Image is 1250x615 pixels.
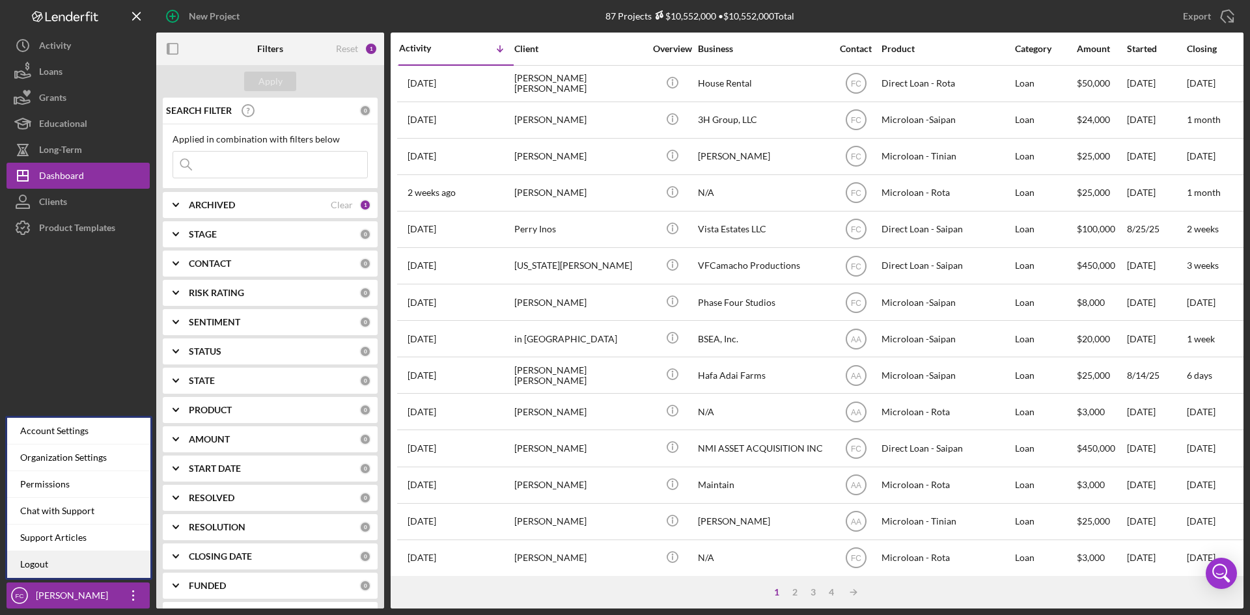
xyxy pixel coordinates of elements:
div: Microloan -Saipan [882,285,1012,320]
time: 2025-08-26 06:52 [408,260,436,271]
span: $100,000 [1077,223,1115,234]
a: Grants [7,85,150,111]
b: SENTIMENT [189,317,240,327]
span: $25,000 [1077,370,1110,381]
button: Dashboard [7,163,150,189]
div: Loan [1015,249,1076,283]
div: Microloan - Tinian [882,139,1012,174]
time: 2025-07-23 01:58 [408,516,436,526]
div: Permissions [7,471,150,498]
div: [PERSON_NAME] [PERSON_NAME] [514,358,645,392]
div: BSEA, Inc. [698,321,828,356]
div: Loan [1015,139,1076,174]
button: Product Templates [7,215,150,241]
div: 0 [359,258,371,269]
div: 87 Projects • $10,552,000 Total [605,10,794,21]
div: N/A [698,394,828,429]
span: $8,000 [1077,297,1105,308]
div: Chat with Support [7,498,150,525]
time: [DATE] [1187,406,1215,417]
div: Activity [399,43,456,53]
div: Direct Loan - Saipan [882,212,1012,247]
div: Maintain [698,468,828,502]
div: Client [514,44,645,54]
button: Apply [244,72,296,91]
div: [PERSON_NAME] [514,431,645,465]
span: $25,000 [1077,187,1110,198]
div: Reset [336,44,358,54]
div: [DATE] [1127,394,1186,429]
div: Microloan - Rota [882,468,1012,502]
div: in [GEOGRAPHIC_DATA] [514,321,645,356]
div: Loan [1015,66,1076,101]
div: [PERSON_NAME] [514,504,645,539]
div: Microloan - Rota [882,394,1012,429]
div: Business [698,44,828,54]
span: $25,000 [1077,150,1110,161]
div: 1 [359,199,371,211]
time: 2 weeks [1187,223,1219,234]
div: Perry Inos [514,212,645,247]
div: Export [1183,3,1211,29]
div: Contact [831,44,880,54]
div: [DATE] [1127,504,1186,539]
div: [DATE] [1127,541,1186,575]
div: Microloan - Rota [882,541,1012,575]
div: [DATE] [1127,321,1186,356]
div: Microloan - Tinian [882,504,1012,539]
div: 1 [768,587,786,597]
span: $50,000 [1077,77,1110,89]
div: Organization Settings [7,444,150,471]
text: FC [851,116,861,125]
div: [PERSON_NAME] [514,394,645,429]
div: [PERSON_NAME] [514,103,645,137]
time: [DATE] [1187,479,1215,490]
div: 8/14/25 [1127,358,1186,392]
div: 0 [359,105,371,116]
div: Loan [1015,504,1076,539]
text: FC [851,262,861,271]
time: [DATE] [1187,150,1215,161]
div: Loan [1015,394,1076,429]
button: Long-Term [7,137,150,163]
div: [PERSON_NAME] [698,504,828,539]
b: RESOLUTION [189,522,245,532]
text: AA [850,481,861,490]
time: 2025-09-09 02:44 [408,187,456,198]
div: 0 [359,375,371,387]
a: Educational [7,111,150,137]
b: PRODUCT [189,405,232,415]
div: Product [882,44,1012,54]
a: Support Articles [7,525,150,551]
b: CLOSING DATE [189,551,252,562]
span: $450,000 [1077,260,1115,271]
text: FC [851,225,861,234]
div: 0 [359,346,371,357]
b: STAGE [189,229,217,239]
b: AMOUNT [189,434,230,444]
div: 0 [359,521,371,533]
div: [DATE] [1127,431,1186,465]
button: New Project [156,3,253,29]
b: RISK RATING [189,288,244,298]
div: Loan [1015,468,1076,502]
div: [PERSON_NAME] [514,468,645,502]
time: 2025-08-14 05:40 [408,370,436,381]
span: $3,000 [1077,552,1105,563]
div: Educational [39,111,87,140]
span: $24,000 [1077,114,1110,125]
div: Loan [1015,541,1076,575]
div: New Project [189,3,240,29]
button: Activity [7,33,150,59]
time: 2025-07-25 02:15 [408,480,436,490]
div: Clients [39,189,67,218]
b: STATUS [189,346,221,357]
div: Loan [1015,358,1076,392]
div: [DATE] [1127,285,1186,320]
button: Clients [7,189,150,215]
time: 2025-08-29 00:55 [408,224,436,234]
div: [DATE] [1127,66,1186,101]
text: AA [850,371,861,380]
